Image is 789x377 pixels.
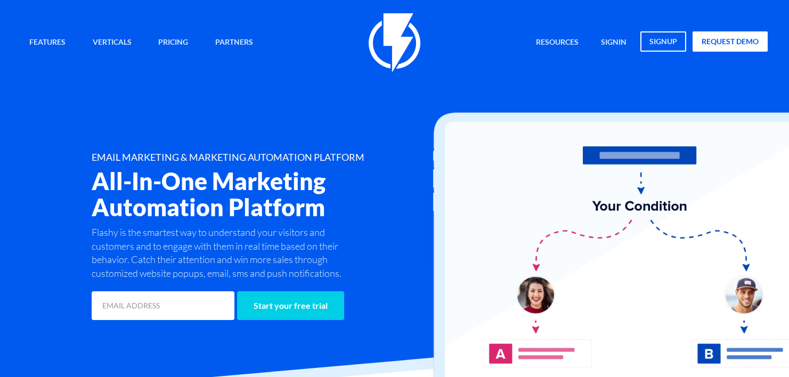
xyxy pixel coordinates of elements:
h2: All-In-One Marketing Automation Platform [92,168,449,220]
a: request demo [693,31,768,52]
input: EMAIL ADDRESS [92,291,234,320]
a: Verticals [85,31,140,54]
a: signup [640,31,686,52]
input: Start your free trial [237,291,344,320]
a: Partners [207,31,261,54]
a: Features [21,31,74,54]
a: signin [593,31,635,54]
a: Pricing [150,31,196,54]
a: Resources [528,31,587,54]
p: Flashy is the smartest way to understand your visitors and customers and to engage with them in r... [92,226,355,281]
h1: EMAIL MARKETING & MARKETING AUTOMATION PLATFORM [92,152,449,163]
